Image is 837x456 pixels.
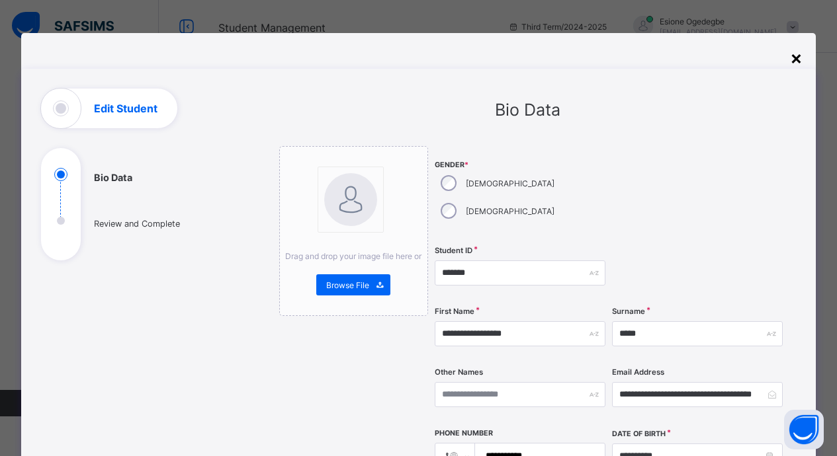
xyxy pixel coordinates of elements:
[612,367,664,377] label: Email Address
[612,307,645,316] label: Surname
[326,280,369,290] span: Browse File
[790,46,803,69] div: ×
[435,246,472,255] label: Student ID
[784,410,824,449] button: Open asap
[466,178,554,188] label: [DEMOGRAPHIC_DATA]
[279,146,429,316] div: bannerImageDrag and drop your image file here orBrowse File
[94,103,157,114] h1: Edit Student
[612,430,666,438] label: Date of Birth
[435,161,605,169] span: Gender
[435,367,483,377] label: Other Names
[435,307,474,316] label: First Name
[435,429,493,437] label: Phone Number
[495,100,560,120] span: Bio Data
[324,173,377,226] img: bannerImage
[466,206,554,216] label: [DEMOGRAPHIC_DATA]
[285,251,421,261] span: Drag and drop your image file here or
